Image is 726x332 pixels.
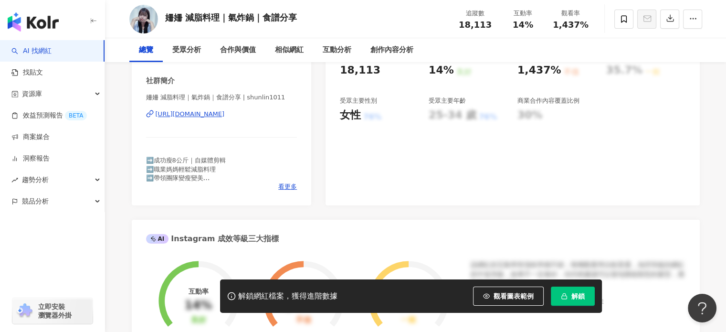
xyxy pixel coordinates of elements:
[146,93,297,102] span: 姍姍 減脂料理｜氣炸鍋｜食譜分享 | shunlin1011
[340,63,380,78] div: 18,113
[15,303,34,319] img: chrome extension
[172,44,201,56] div: 受眾分析
[38,302,72,320] span: 立即安裝 瀏覽器外掛
[165,11,297,23] div: 姍姍 減脂料理｜氣炸鍋｜食譜分享
[553,20,589,30] span: 1,437%
[429,63,454,78] div: 14%
[471,260,685,289] div: 該網紅的互動率和漲粉率都不錯，唯獨觀看率比較普通，為同等級的網紅的中低等級，效果不一定會好，但仍然建議可以發包開箱類型的案型，應該會比較有成效！
[238,291,337,301] div: 解鎖網紅檔案，獲得進階數據
[146,234,279,244] div: Instagram 成效等級三大指標
[11,46,52,56] a: searchAI 找網紅
[11,111,87,120] a: 效益預測報告BETA
[11,68,43,77] a: 找貼文
[429,96,466,105] div: 受眾主要年齡
[190,316,206,325] div: 良好
[505,9,541,18] div: 互動率
[156,110,225,118] div: [URL][DOMAIN_NAME]
[12,298,93,324] a: chrome extension立即安裝 瀏覽器外掛
[400,316,416,325] div: 一般
[517,63,561,78] div: 1,437%
[139,44,153,56] div: 總覽
[22,83,42,105] span: 資源庫
[146,110,297,118] a: [URL][DOMAIN_NAME]
[553,9,589,18] div: 觀看率
[370,44,413,56] div: 創作內容分析
[8,12,59,32] img: logo
[494,292,534,300] span: 觀看圖表範例
[11,177,18,183] span: rise
[340,108,361,123] div: 女性
[513,20,533,30] span: 14%
[146,234,169,244] div: AI
[473,287,544,306] button: 觀看圖表範例
[220,44,256,56] div: 合作與價值
[340,96,377,105] div: 受眾主要性別
[22,169,49,191] span: 趨勢分析
[146,157,230,207] span: ➡️成功瘦8公斤｜自媒體剪輯 ➡️職業媽媽輕鬆減脂料理 ➡️帶領團隊變瘦變美 💬聽說關注我的人會變瘦 💌各種問題可私訊line Jerosse 加盟/產品💳無卡分期
[571,292,585,300] span: 解鎖
[11,132,50,142] a: 商案媒合
[323,44,351,56] div: 互動分析
[459,20,492,30] span: 18,113
[296,316,311,325] div: 不佳
[457,9,494,18] div: 追蹤數
[551,287,595,306] button: 解鎖
[517,96,579,105] div: 商業合作內容覆蓋比例
[275,44,304,56] div: 相似網紅
[146,76,175,86] div: 社群簡介
[129,5,158,33] img: KOL Avatar
[22,191,49,212] span: 競品分析
[11,154,50,163] a: 洞察報告
[278,182,297,191] span: 看更多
